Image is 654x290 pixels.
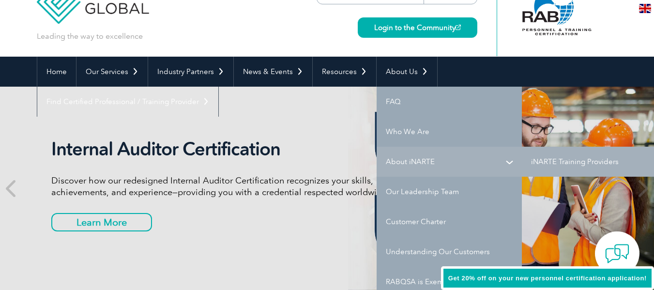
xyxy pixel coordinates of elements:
p: Leading the way to excellence [37,31,143,42]
a: News & Events [234,57,312,87]
a: Find Certified Professional / Training Provider [37,87,218,117]
img: contact-chat.png [605,242,629,266]
h2: Internal Auditor Certification [51,138,414,160]
span: Get 20% off on your new personnel certification application! [448,275,647,282]
a: Who We Are [377,117,522,147]
a: Understanding Our Customers [377,237,522,267]
a: FAQ [377,87,522,117]
a: Industry Partners [148,57,233,87]
a: About Us [377,57,437,87]
a: Home [37,57,76,87]
img: open_square.png [456,25,461,30]
a: Our Leadership Team [377,177,522,207]
img: en [639,4,651,13]
a: Learn More [51,213,152,231]
p: Discover how our redesigned Internal Auditor Certification recognizes your skills, achievements, ... [51,175,414,198]
a: Resources [313,57,376,87]
a: About iNARTE [377,147,522,177]
a: Customer Charter [377,207,522,237]
a: Login to the Community [358,17,477,38]
a: Our Services [76,57,148,87]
